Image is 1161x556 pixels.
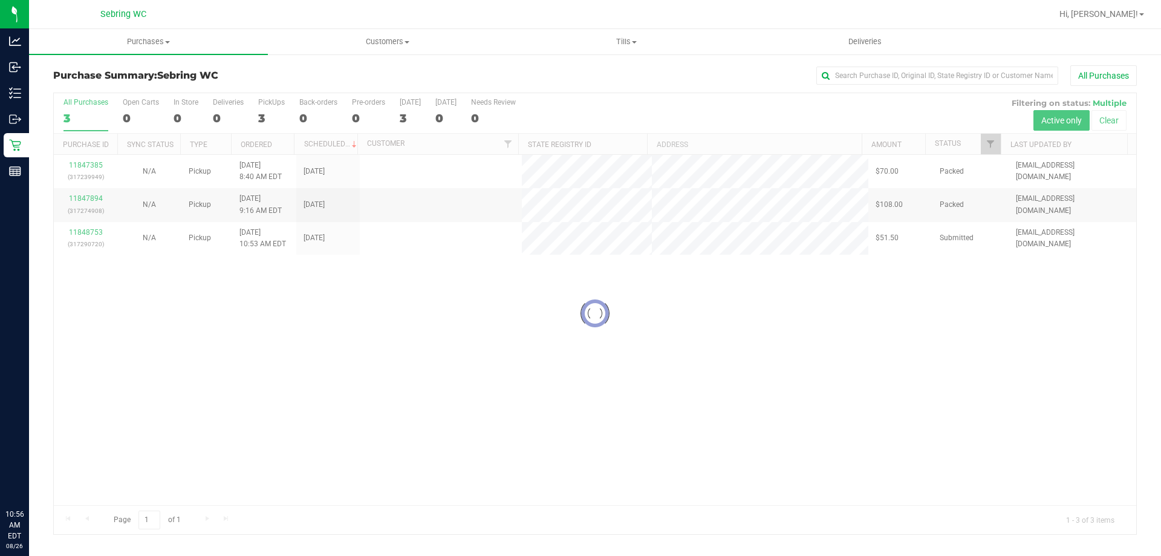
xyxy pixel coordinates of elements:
p: 10:56 AM EDT [5,509,24,541]
inline-svg: Inventory [9,87,21,99]
iframe: Resource center [12,459,48,495]
inline-svg: Inbound [9,61,21,73]
button: All Purchases [1070,65,1137,86]
inline-svg: Retail [9,139,21,151]
a: Customers [268,29,507,54]
inline-svg: Reports [9,165,21,177]
a: Deliveries [746,29,984,54]
a: Tills [507,29,746,54]
span: Hi, [PERSON_NAME]! [1059,9,1138,19]
p: 08/26 [5,541,24,551]
span: Sebring WC [100,9,146,19]
inline-svg: Analytics [9,35,21,47]
input: Search Purchase ID, Original ID, State Registry ID or Customer Name... [816,67,1058,85]
span: Sebring WC [157,70,218,81]
a: Purchases [29,29,268,54]
span: Customers [268,36,506,47]
inline-svg: Outbound [9,113,21,125]
span: Deliveries [832,36,898,47]
iframe: Resource center unread badge [36,457,50,472]
span: Tills [507,36,745,47]
h3: Purchase Summary: [53,70,414,81]
span: Purchases [29,36,268,47]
